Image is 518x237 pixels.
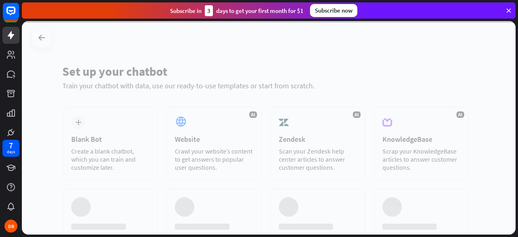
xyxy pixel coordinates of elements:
[484,203,518,237] iframe: LiveChat chat widget
[170,5,304,16] div: Subscribe in days to get your first month for $1
[9,142,13,149] div: 7
[4,220,17,233] div: DR
[310,4,357,17] div: Subscribe now
[205,5,213,16] div: 3
[7,149,15,155] div: days
[2,140,19,157] a: 7 days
